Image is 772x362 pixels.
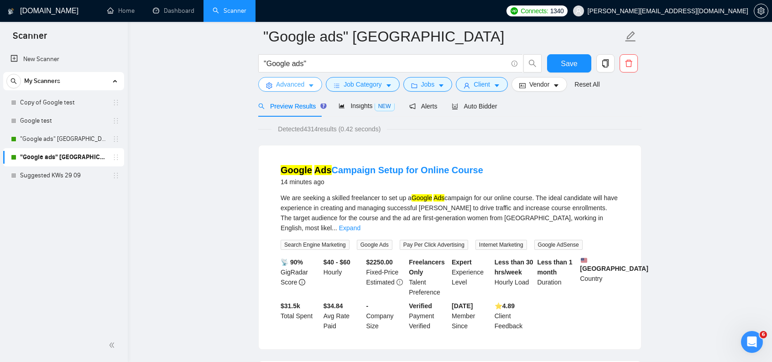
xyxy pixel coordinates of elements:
a: Reset All [574,79,600,89]
button: setting [754,4,768,18]
a: Google test [20,112,107,130]
span: Search Engine Marketing [281,240,349,250]
div: Avg Rate Paid [322,301,365,331]
span: Connects: [521,6,548,16]
b: - [366,302,369,310]
div: Experience Level [450,257,493,297]
span: NEW [375,101,395,111]
div: Member Since [450,301,493,331]
b: Nazar [56,172,73,179]
span: Vendor [529,79,549,89]
img: 🇺🇸 [581,257,587,264]
span: 1340 [550,6,564,16]
div: The team will get back to you on this. [DOMAIN_NAME] typically replies in under 1m. [7,124,150,162]
b: $40 - $60 [323,259,350,266]
h1: Nazar [44,5,65,11]
img: upwork-logo.png [511,7,518,15]
span: Preview Results [258,103,324,110]
button: barsJob Categorycaret-down [326,77,399,92]
div: agent please [119,50,175,70]
a: Google AdsCampaign Setup for Online Course [281,165,483,175]
div: I see that you were trying to reach an agent - could you please let me know how I can assist you?... [7,238,150,276]
span: search [258,103,265,109]
div: GigRadar Score [279,257,322,297]
div: Company Size [365,301,407,331]
button: copy [596,54,615,72]
span: search [7,78,21,84]
button: go back [6,4,23,21]
b: $ 2250.00 [366,259,393,266]
span: Alerts [409,103,438,110]
button: search [523,54,542,72]
span: folder [411,82,417,89]
button: delete [620,54,638,72]
span: Scanner [5,29,54,48]
b: [DATE] [452,302,473,310]
div: Total Spent [279,301,322,331]
span: edit [625,31,636,42]
b: Less than 30 hrs/week [495,259,533,276]
mark: Ads [314,165,332,175]
span: Google AdSense [534,240,583,250]
iframe: Intercom live chat [741,331,763,353]
mark: Google [281,165,312,175]
div: Client Feedback [493,301,536,331]
div: Fixed-Price [365,257,407,297]
span: delete [620,59,637,67]
span: double-left [109,341,118,350]
b: [GEOGRAPHIC_DATA] [580,257,648,272]
div: I'll connect you with someone who can assist further. Meanwhile, could you share more details abo... [7,77,150,124]
a: homeHome [107,7,135,15]
a: "Google ads" [GEOGRAPHIC_DATA] [20,148,107,166]
div: agent please [126,55,168,64]
span: caret-down [438,82,444,89]
span: Insights [339,102,394,109]
div: Close [160,4,177,20]
span: Internet Marketing [475,240,527,250]
b: $34.84 [323,302,343,310]
span: holder [112,117,120,124]
div: joined the conversation [56,171,139,180]
div: AI Assistant from GigRadar 📡 says… [7,77,175,124]
button: settingAdvancedcaret-down [258,77,322,92]
span: notification [409,103,416,109]
mark: Google [412,194,432,202]
span: Jobs [421,79,435,89]
div: Hourly [322,257,365,297]
input: Search Freelance Jobs... [264,58,507,69]
div: paul@paullean.com says… [7,50,175,77]
div: We are seeking a skilled freelancer to set up a campaign for our online course. The ideal candida... [281,193,619,233]
button: userClientcaret-down [456,77,508,92]
div: I see that you were trying to reach an agent - could you please let me know how I can assist you? [15,243,142,270]
div: AI Assistant from GigRadar 📡 says… [7,124,175,170]
span: Save [561,58,577,69]
span: Pay Per Click Advertising [400,240,468,250]
span: My Scanners [24,72,60,90]
img: logo [8,4,14,19]
button: Emoji picker [29,292,36,300]
b: Expert [452,259,472,266]
span: 6 [760,331,767,338]
mark: Ads [433,194,444,202]
div: Hello! I’m Nazar, and I’ll gladly support you with your request 😊 [15,196,142,214]
button: Upload attachment [14,292,21,300]
button: search [6,74,21,88]
span: Advanced [276,79,304,89]
a: Copy of Google test [20,93,107,112]
span: Job Category [344,79,381,89]
div: Nazar says… [7,191,175,238]
a: dashboardDashboard [153,7,194,15]
div: Please allow me a couple of minutes to check everything in detail 🖥️🔍 [15,214,142,232]
a: Suggested KWs 29 09 [20,166,107,185]
span: holder [112,154,120,161]
span: setting [266,82,272,89]
a: New Scanner [10,50,117,68]
div: The team will get back to you on this. [DOMAIN_NAME] typically replies in under 1m. [15,130,142,157]
li: My Scanners [3,72,124,185]
a: setting [754,7,768,15]
div: Nazar says… [7,170,175,191]
div: 14 minutes ago [281,176,483,187]
span: Google Ads [357,240,392,250]
div: Duration [536,257,579,297]
span: bars [334,82,340,89]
